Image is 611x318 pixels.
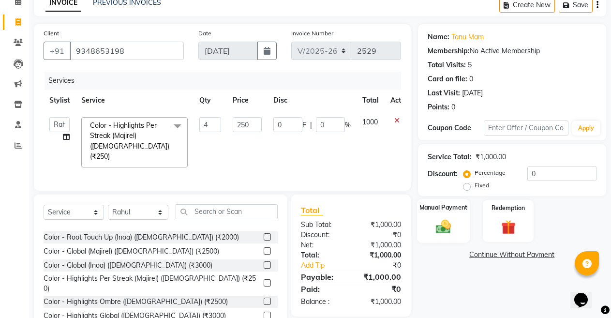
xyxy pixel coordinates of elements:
[420,250,604,260] a: Continue Without Payment
[294,283,351,295] div: Paid:
[428,32,449,42] div: Name:
[44,29,59,38] label: Client
[572,121,600,136] button: Apply
[44,297,228,307] div: Color - Highlights Ombre ([DEMOGRAPHIC_DATA]) (₹2500)
[294,297,351,307] div: Balance :
[462,88,483,98] div: [DATE]
[570,279,601,308] iframe: chat widget
[44,246,219,257] div: Color - Global (Majirel) ([DEMOGRAPHIC_DATA]) (₹2500)
[451,102,455,112] div: 0
[351,240,408,250] div: ₹1,000.00
[428,123,484,133] div: Coupon Code
[419,203,467,212] label: Manual Payment
[385,90,417,111] th: Action
[70,42,184,60] input: Search by Name/Mobile/Email/Code
[357,90,385,111] th: Total
[345,120,351,130] span: %
[492,204,525,212] label: Redemption
[428,152,472,162] div: Service Total:
[351,271,408,283] div: ₹1,000.00
[451,32,484,42] a: Tanu Mam
[351,283,408,295] div: ₹0
[428,88,460,98] div: Last Visit:
[294,271,351,283] div: Payable:
[497,218,521,236] img: _gift.svg
[351,297,408,307] div: ₹1,000.00
[294,230,351,240] div: Discount:
[75,90,194,111] th: Service
[428,60,466,70] div: Total Visits:
[431,218,456,235] img: _cash.svg
[428,102,449,112] div: Points:
[428,74,467,84] div: Card on file:
[475,168,506,177] label: Percentage
[227,90,268,111] th: Price
[44,42,71,60] button: +91
[310,120,312,130] span: |
[302,120,306,130] span: F
[90,121,169,161] span: Color - Highlights Per Streak (Majirel) ([DEMOGRAPHIC_DATA]) (₹250)
[198,29,211,38] label: Date
[44,90,75,111] th: Stylist
[469,74,473,84] div: 0
[428,46,596,56] div: No Active Membership
[291,29,333,38] label: Invoice Number
[351,220,408,230] div: ₹1,000.00
[301,205,323,215] span: Total
[360,260,408,271] div: ₹0
[351,250,408,260] div: ₹1,000.00
[484,121,568,136] input: Enter Offer / Coupon Code
[268,90,357,111] th: Disc
[362,118,378,126] span: 1000
[110,152,114,161] a: x
[294,240,351,250] div: Net:
[176,204,278,219] input: Search or Scan
[428,169,458,179] div: Discount:
[476,152,506,162] div: ₹1,000.00
[44,273,260,294] div: Color - Highlights Per Streak (Majirel) ([DEMOGRAPHIC_DATA]) (₹250)
[351,230,408,240] div: ₹0
[44,232,239,242] div: Color - Root Touch Up (Inoa) ([DEMOGRAPHIC_DATA]) (₹2000)
[468,60,472,70] div: 5
[294,250,351,260] div: Total:
[475,181,489,190] label: Fixed
[428,46,470,56] div: Membership:
[45,72,408,90] div: Services
[194,90,227,111] th: Qty
[44,260,212,271] div: Color - Global (Inoa) ([DEMOGRAPHIC_DATA]) (₹3000)
[294,260,360,271] a: Add Tip
[294,220,351,230] div: Sub Total:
